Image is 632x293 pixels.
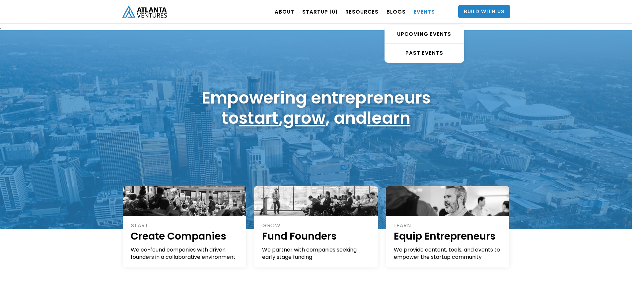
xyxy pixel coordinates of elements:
a: LEARNEquip EntrepreneursWe provide content, tools, and events to empower the startup community [386,186,510,267]
a: PAST EVENTS [385,44,464,62]
a: Build With Us [458,5,510,18]
a: RESOURCES [345,2,379,21]
div: We provide content, tools, and events to empower the startup community [394,246,502,261]
div: LEARN [394,222,502,229]
div: START [131,222,239,229]
div: GROW [262,222,371,229]
div: PAST EVENTS [385,50,464,56]
a: GROWFund FoundersWe partner with companies seeking early stage funding [254,186,378,267]
h1: Empowering entrepreneurs to , , and [202,88,431,128]
h1: Fund Founders [262,229,371,243]
div: We partner with companies seeking early stage funding [262,246,371,261]
a: EVENTS [414,2,435,21]
a: start [239,106,279,130]
a: STARTCreate CompaniesWe co-found companies with driven founders in a collaborative environment [123,186,246,267]
h1: Equip Entrepreneurs [394,229,502,243]
a: Startup 101 [302,2,337,21]
a: UPCOMING EVENTS [385,25,464,44]
h1: Create Companies [131,229,239,243]
div: UPCOMING EVENTS [385,31,464,37]
a: BLOGS [386,2,406,21]
a: grow [283,106,325,130]
div: We co-found companies with driven founders in a collaborative environment [131,246,239,261]
a: ABOUT [275,2,294,21]
a: learn [367,106,410,130]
